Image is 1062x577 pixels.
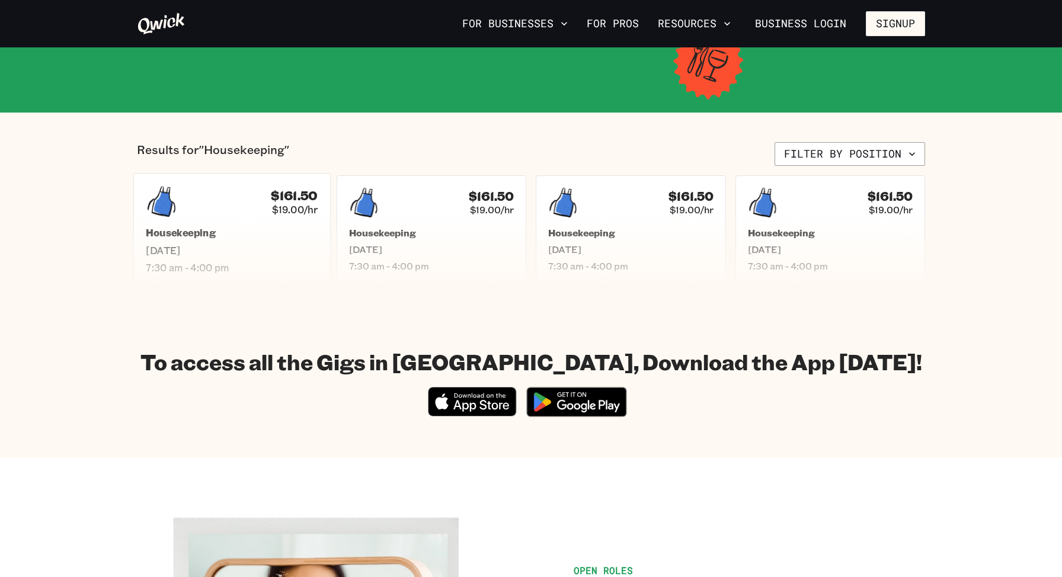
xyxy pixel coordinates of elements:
span: $19.00/hr [272,203,318,216]
h4: $161.50 [868,189,913,204]
span: 7:30 am - 4:00 pm [349,260,514,272]
h4: $161.50 [271,188,318,203]
span: 7:30 am - 4:00 pm [548,260,714,272]
span: [DATE] [349,243,514,255]
p: Results for "Housekeeping" [137,142,289,166]
h1: To access all the Gigs in [GEOGRAPHIC_DATA], Download the App [DATE]! [140,348,922,375]
span: $19.00/hr [670,204,714,216]
span: Open Roles [574,564,633,576]
button: For Businesses [458,14,572,34]
a: $161.50$19.00/hrHousekeeping[DATE]7:30 am - 4:00 pm [536,175,726,284]
span: [DATE] [548,243,714,255]
h5: Housekeeping [146,227,318,239]
a: $161.50$19.00/hrHousekeeping[DATE]7:30 am - 4:00 pm [133,173,331,286]
img: Get it on Google Play [519,380,634,424]
button: Resources [653,14,735,34]
h5: Housekeeping [748,227,913,239]
a: Download on the App Store [428,406,517,419]
a: Business Login [745,11,856,36]
h4: $161.50 [668,189,714,204]
span: $19.00/hr [470,204,514,216]
h4: $161.50 [469,189,514,204]
a: For Pros [582,14,644,34]
a: $161.50$19.00/hrHousekeeping[DATE]7:30 am - 4:00 pm [337,175,527,284]
span: $19.00/hr [869,204,913,216]
span: [DATE] [748,243,913,255]
a: $161.50$19.00/hrHousekeeping[DATE]7:30 am - 4:00 pm [735,175,926,284]
span: [DATE] [146,244,318,257]
h5: Housekeeping [548,227,714,239]
button: Filter by position [775,142,925,166]
span: 7:30 am - 4:00 pm [146,261,318,274]
button: Signup [866,11,925,36]
span: 7:30 am - 4:00 pm [748,260,913,272]
h5: Housekeeping [349,227,514,239]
